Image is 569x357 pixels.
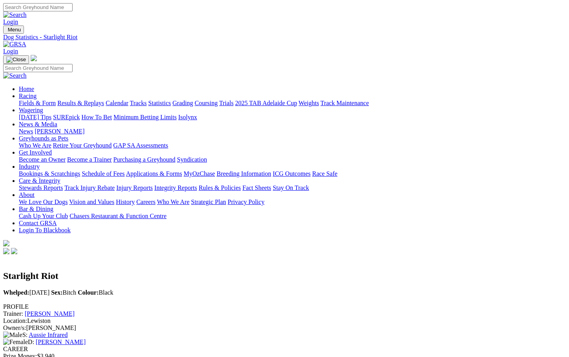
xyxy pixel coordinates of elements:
a: Breeding Information [217,170,271,177]
span: Black [78,289,113,296]
a: Isolynx [178,114,197,120]
b: Sex: [51,289,62,296]
a: Care & Integrity [19,177,60,184]
img: logo-grsa-white.png [31,55,37,61]
a: How To Bet [82,114,112,120]
button: Toggle navigation [3,55,29,64]
a: Trials [219,100,233,106]
a: Home [19,86,34,92]
a: We Love Our Dogs [19,199,67,205]
a: Careers [136,199,155,205]
a: Injury Reports [116,184,153,191]
b: Whelped: [3,289,29,296]
a: Greyhounds as Pets [19,135,68,142]
div: Greyhounds as Pets [19,142,566,149]
a: [DATE] Tips [19,114,51,120]
a: Tracks [130,100,147,106]
a: Coursing [195,100,218,106]
img: Male [3,331,22,339]
a: News [19,128,33,135]
a: Track Maintenance [321,100,369,106]
a: Track Injury Rebate [64,184,115,191]
a: Minimum Betting Limits [113,114,177,120]
span: [DATE] [3,289,49,296]
img: GRSA [3,41,26,48]
a: Aussie Infrared [29,331,67,338]
a: GAP SA Assessments [113,142,168,149]
a: Stay On Track [273,184,309,191]
a: Weights [299,100,319,106]
a: Login To Blackbook [19,227,71,233]
a: Grading [173,100,193,106]
a: Calendar [106,100,128,106]
div: CAREER [3,346,566,353]
div: [PERSON_NAME] [3,324,566,331]
a: Applications & Forms [126,170,182,177]
img: Search [3,72,27,79]
a: Vision and Values [69,199,114,205]
a: Get Involved [19,149,52,156]
div: About [19,199,566,206]
a: Fact Sheets [243,184,271,191]
a: News & Media [19,121,57,127]
a: SUREpick [53,114,80,120]
a: Results & Replays [57,100,104,106]
span: Bitch [51,289,76,296]
a: Syndication [177,156,207,163]
a: Retire Your Greyhound [53,142,112,149]
a: Strategic Plan [191,199,226,205]
a: ICG Outcomes [273,170,310,177]
img: Search [3,11,27,18]
a: [PERSON_NAME] [25,310,75,317]
a: Privacy Policy [228,199,264,205]
a: Contact GRSA [19,220,57,226]
div: Industry [19,170,566,177]
div: PROFILE [3,303,566,310]
button: Toggle navigation [3,25,24,34]
a: Become an Owner [19,156,66,163]
a: History [116,199,135,205]
a: Schedule of Fees [82,170,124,177]
span: Trainer: [3,310,23,317]
div: Care & Integrity [19,184,566,191]
div: Lewiston [3,317,566,324]
a: Bar & Dining [19,206,53,212]
a: Racing [19,93,36,99]
span: D: [3,339,34,345]
a: 2025 TAB Adelaide Cup [235,100,297,106]
input: Search [3,64,73,72]
a: Who We Are [157,199,190,205]
a: Chasers Restaurant & Function Centre [69,213,166,219]
img: twitter.svg [11,248,17,254]
div: Racing [19,100,566,107]
img: Female [3,339,28,346]
div: News & Media [19,128,566,135]
input: Search [3,3,73,11]
img: Close [6,56,26,63]
span: S: [3,331,27,338]
a: Login [3,48,18,55]
span: Menu [8,27,21,33]
a: Industry [19,163,40,170]
a: Purchasing a Greyhound [113,156,175,163]
div: Get Involved [19,156,566,163]
a: [PERSON_NAME] [35,128,84,135]
a: Login [3,18,18,25]
a: Dog Statistics - Starlight Riot [3,34,566,41]
img: logo-grsa-white.png [3,240,9,246]
a: Cash Up Your Club [19,213,68,219]
img: facebook.svg [3,248,9,254]
h2: Starlight Riot [3,271,566,281]
a: [PERSON_NAME] [36,339,86,345]
a: MyOzChase [184,170,215,177]
b: Colour: [78,289,98,296]
a: Become a Trainer [67,156,112,163]
span: Location: [3,317,27,324]
a: Wagering [19,107,43,113]
span: Owner/s: [3,324,26,331]
a: Statistics [148,100,171,106]
a: Integrity Reports [154,184,197,191]
a: Fields & Form [19,100,56,106]
div: Wagering [19,114,566,121]
a: Race Safe [312,170,337,177]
